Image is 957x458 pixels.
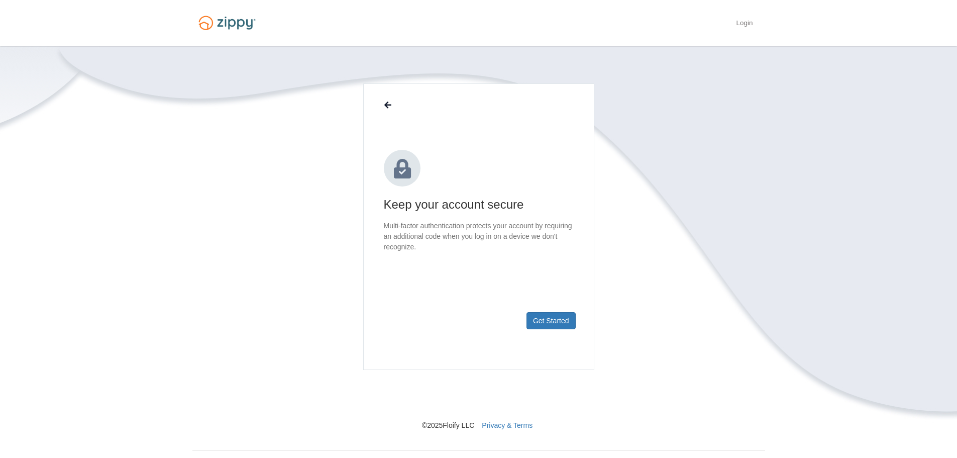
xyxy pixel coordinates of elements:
[384,197,574,213] h1: Keep your account secure
[384,221,574,252] p: Multi-factor authentication protects your account by requiring an additional code when you log in...
[526,312,576,329] button: Get Started
[192,370,765,430] nav: © 2025 Floify LLC
[192,11,262,35] img: Logo
[482,421,533,429] a: Privacy & Terms
[736,19,753,29] a: Login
